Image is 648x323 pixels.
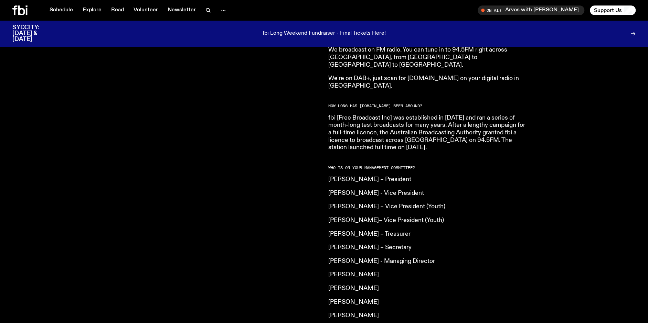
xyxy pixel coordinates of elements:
[328,190,527,197] p: [PERSON_NAME] - Vice President
[328,285,527,292] p: [PERSON_NAME]
[129,5,162,15] a: Volunteer
[328,176,527,183] p: [PERSON_NAME] – President
[594,7,622,13] span: Support Us
[590,5,636,15] button: Support Us
[328,299,527,306] p: [PERSON_NAME]
[163,5,200,15] a: Newsletter
[328,203,527,211] p: [PERSON_NAME] – Vice President (Youth)
[478,5,584,15] button: On AirArvos with [PERSON_NAME]
[328,104,527,108] h2: How long has [DOMAIN_NAME] been around?
[328,46,527,69] p: We broadcast on FM radio. You can tune in to 94.5FM right across [GEOGRAPHIC_DATA], from [GEOGRAP...
[328,258,527,265] p: [PERSON_NAME] - Managing Director
[328,217,527,224] p: [PERSON_NAME]– Vice President (Youth)
[328,166,527,170] h2: Who is on your management committee?
[328,271,527,279] p: [PERSON_NAME]
[328,312,527,320] p: [PERSON_NAME]
[263,31,386,37] p: fbi Long Weekend Fundraiser - Final Tickets Here!
[328,114,527,152] p: fbi [Free Broadcast Inc] was established in [DATE] and ran a series of month-long test broadcasts...
[78,5,106,15] a: Explore
[328,231,527,238] p: [PERSON_NAME] – Treasurer
[12,25,56,42] h3: SYDCITY: [DATE] & [DATE]
[107,5,128,15] a: Read
[45,5,77,15] a: Schedule
[328,244,527,252] p: [PERSON_NAME] – Secretary
[328,75,527,90] p: We’re on DAB+, just scan for [DOMAIN_NAME] on your digital radio in [GEOGRAPHIC_DATA].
